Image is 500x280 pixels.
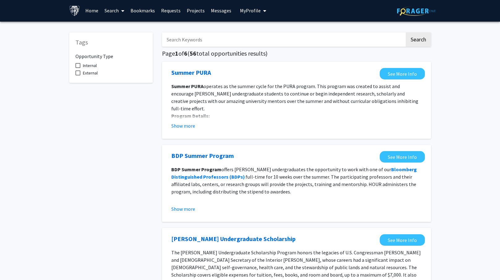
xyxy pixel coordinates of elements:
[175,49,178,57] span: 1
[5,252,26,275] iframe: Chat
[75,39,147,46] h5: Tags
[171,151,234,160] a: Opens in a new tab
[190,49,196,57] span: 56
[83,62,97,69] span: Internal
[171,166,422,195] p: offers [PERSON_NAME] undergraduates the opportunity to work with one of our full-time for 10 week...
[171,205,195,213] button: Show more
[171,166,221,172] strong: BDP Summer Program
[162,50,431,57] h5: Page of ( total opportunities results)
[75,49,147,59] h6: Opportunity Type
[380,234,425,246] a: Opens in a new tab
[240,7,261,14] span: My Profile
[83,69,98,77] span: External
[162,32,405,47] input: Search Keywords
[171,83,418,112] span: operates as the summer cycle for the PURA program. This program was created to assist and encoura...
[171,83,203,89] strong: Summer PURA
[397,6,436,16] img: ForagerOne Logo
[406,32,431,47] button: Search
[380,68,425,79] a: Opens in a new tab
[69,5,80,16] img: Johns Hopkins University Logo
[184,49,187,57] span: 6
[380,151,425,163] a: Opens in a new tab
[171,68,211,77] a: Opens in a new tab
[171,234,296,244] a: Opens in a new tab
[171,122,195,129] button: Show more
[171,113,210,119] strong: Program Details:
